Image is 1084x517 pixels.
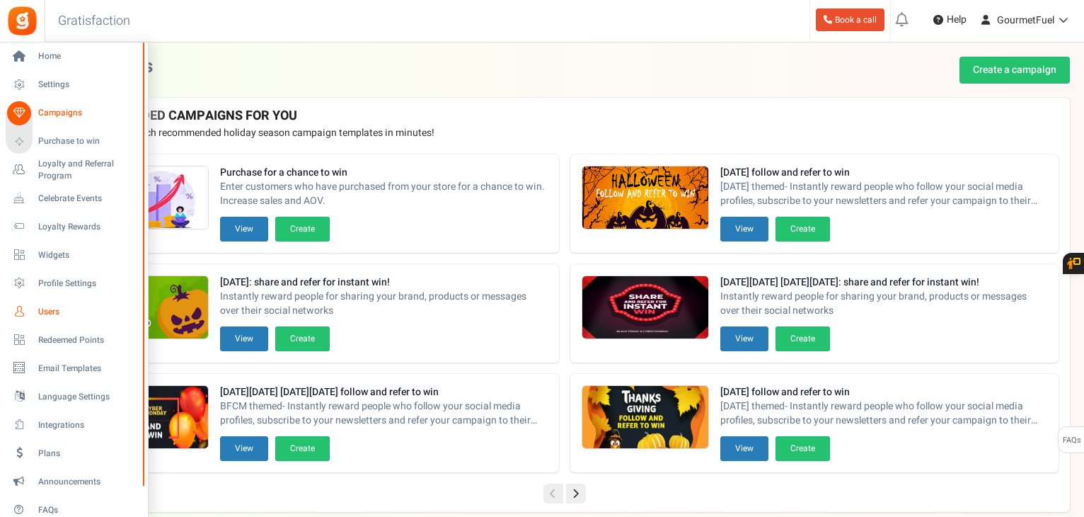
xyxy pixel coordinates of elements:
[582,386,708,450] img: Recommended Campaigns
[775,326,830,351] button: Create
[6,5,38,37] img: Gratisfaction
[38,334,137,346] span: Redeemed Points
[582,166,708,230] img: Recommended Campaigns
[6,356,142,380] a: Email Templates
[720,217,768,242] button: View
[220,436,268,461] button: View
[6,186,142,210] a: Celebrate Events
[775,436,830,461] button: Create
[38,193,137,205] span: Celebrate Events
[70,126,1059,140] p: Preview and launch recommended holiday season campaign templates in minutes!
[38,391,137,403] span: Language Settings
[275,326,330,351] button: Create
[959,57,1070,84] a: Create a campaign
[220,166,548,180] strong: Purchase for a chance to win
[220,290,548,318] span: Instantly reward people for sharing your brand, products or messages over their social networks
[6,441,142,465] a: Plans
[6,271,142,295] a: Profile Settings
[38,158,142,182] span: Loyalty and Referral Program
[6,158,142,182] a: Loyalty and Referral Program
[775,217,830,242] button: Create
[943,13,967,27] span: Help
[38,221,137,233] span: Loyalty Rewards
[816,8,884,31] a: Book a call
[275,217,330,242] button: Create
[720,275,1048,290] strong: [DATE][DATE] [DATE][DATE]: share and refer for instant win!
[6,243,142,267] a: Widgets
[6,73,142,97] a: Settings
[6,101,142,125] a: Campaigns
[220,399,548,428] span: BFCM themed- Instantly reward people who follow your social media profiles, subscribe to your new...
[582,276,708,340] img: Recommended Campaigns
[6,300,142,324] a: Users
[38,135,137,147] span: Purchase to win
[38,278,137,290] span: Profile Settings
[220,326,268,351] button: View
[38,50,137,62] span: Home
[38,504,137,516] span: FAQs
[6,413,142,437] a: Integrations
[38,476,137,488] span: Announcements
[720,385,1048,399] strong: [DATE] follow and refer to win
[275,436,330,461] button: Create
[6,45,142,69] a: Home
[1062,427,1081,454] span: FAQs
[720,290,1048,318] span: Instantly reward people for sharing your brand, products or messages over their social networks
[6,215,142,239] a: Loyalty Rewards
[997,13,1054,28] span: GourmetFuel
[6,130,142,154] a: Purchase to win
[220,385,548,399] strong: [DATE][DATE] [DATE][DATE] follow and refer to win
[720,436,768,461] button: View
[6,328,142,352] a: Redeemed Points
[38,448,137,460] span: Plans
[928,8,972,31] a: Help
[720,326,768,351] button: View
[720,399,1048,428] span: [DATE] themed- Instantly reward people who follow your social media profiles, subscribe to your n...
[220,217,268,242] button: View
[720,166,1048,180] strong: [DATE] follow and refer to win
[38,419,137,431] span: Integrations
[6,470,142,494] a: Announcements
[38,79,137,91] span: Settings
[70,109,1059,123] h4: RECOMMENDED CAMPAIGNS FOR YOU
[6,385,142,409] a: Language Settings
[220,275,548,290] strong: [DATE]: share and refer for instant win!
[42,7,146,35] h3: Gratisfaction
[38,306,137,318] span: Users
[38,107,137,119] span: Campaigns
[220,180,548,208] span: Enter customers who have purchased from your store for a chance to win. Increase sales and AOV.
[38,249,137,261] span: Widgets
[720,180,1048,208] span: [DATE] themed- Instantly reward people who follow your social media profiles, subscribe to your n...
[38,363,137,375] span: Email Templates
